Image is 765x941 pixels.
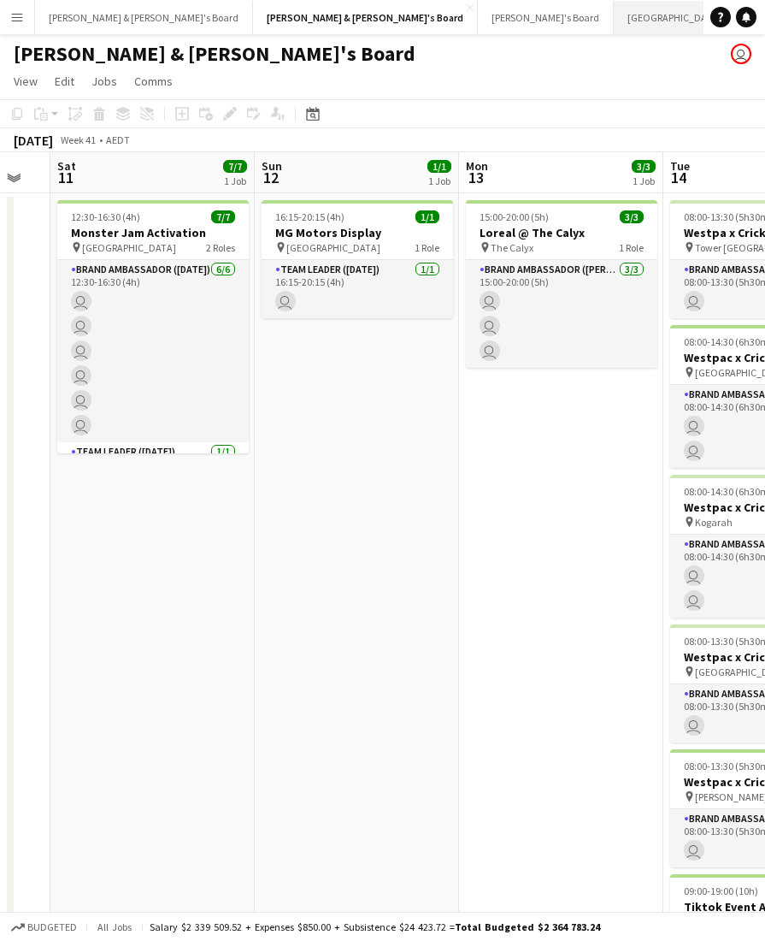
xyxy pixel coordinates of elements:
app-job-card: 12:30-16:30 (4h)7/7Monster Jam Activation [GEOGRAPHIC_DATA]2 RolesBrand Ambassador ([DATE])6/612:... [57,200,249,453]
h3: Loreal @ The Calyx [466,225,657,240]
span: Tue [670,158,690,174]
span: 15:00-20:00 (5h) [480,210,549,223]
span: 14 [668,168,690,187]
span: 12 [259,168,282,187]
span: 3/3 [632,160,656,173]
span: The Calyx [491,241,533,254]
app-job-card: 15:00-20:00 (5h)3/3Loreal @ The Calyx The Calyx1 RoleBrand Ambassador ([PERSON_NAME])3/315:00-20:... [466,200,657,368]
span: Comms [134,74,173,89]
app-card-role: Brand Ambassador ([PERSON_NAME])3/315:00-20:00 (5h) [466,260,657,368]
span: 3/3 [620,210,644,223]
span: Sun [262,158,282,174]
span: [GEOGRAPHIC_DATA] [82,241,176,254]
a: Comms [127,70,179,92]
span: Mon [466,158,488,174]
span: Total Budgeted $2 364 783.24 [455,920,600,933]
div: 1 Job [224,175,246,187]
span: 7/7 [211,210,235,223]
span: 7/7 [223,160,247,173]
app-card-role: Team Leader ([DATE])1/1 [57,442,249,500]
button: [PERSON_NAME]'s Board [478,1,614,34]
span: 11 [55,168,76,187]
app-card-role: Team Leader ([DATE])1/116:15-20:15 (4h) [262,260,453,318]
span: 2 Roles [206,241,235,254]
button: [PERSON_NAME] & [PERSON_NAME]'s Board [253,1,478,34]
span: View [14,74,38,89]
button: [GEOGRAPHIC_DATA] [614,1,736,34]
app-card-role: Brand Ambassador ([DATE])6/612:30-16:30 (4h) [57,260,249,442]
span: 1 Role [619,241,644,254]
span: All jobs [94,920,135,933]
app-job-card: 16:15-20:15 (4h)1/1MG Motors Display [GEOGRAPHIC_DATA]1 RoleTeam Leader ([DATE])1/116:15-20:15 (4h) [262,200,453,318]
span: 1/1 [427,160,451,173]
span: Budgeted [27,921,77,933]
a: View [7,70,44,92]
span: 16:15-20:15 (4h) [275,210,344,223]
h1: [PERSON_NAME] & [PERSON_NAME]'s Board [14,41,415,67]
span: Jobs [91,74,117,89]
span: 09:00-19:00 (10h) [684,885,758,897]
span: 1 Role [415,241,439,254]
div: 1 Job [633,175,655,187]
button: [PERSON_NAME] & [PERSON_NAME]'s Board [35,1,253,34]
span: Kogarah [695,516,733,529]
div: Salary $2 339 509.52 + Expenses $850.00 + Subsistence $24 423.72 = [150,920,600,933]
app-user-avatar: Jenny Tu [731,44,751,64]
a: Edit [48,70,81,92]
h3: MG Motors Display [262,225,453,240]
div: AEDT [106,133,130,146]
div: [DATE] [14,132,53,149]
span: 1/1 [415,210,439,223]
span: Week 41 [56,133,99,146]
span: 13 [463,168,488,187]
h3: Monster Jam Activation [57,225,249,240]
div: 1 Job [428,175,450,187]
span: Edit [55,74,74,89]
span: [GEOGRAPHIC_DATA] [286,241,380,254]
button: Budgeted [9,918,79,937]
span: 12:30-16:30 (4h) [71,210,140,223]
a: Jobs [85,70,124,92]
span: Sat [57,158,76,174]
